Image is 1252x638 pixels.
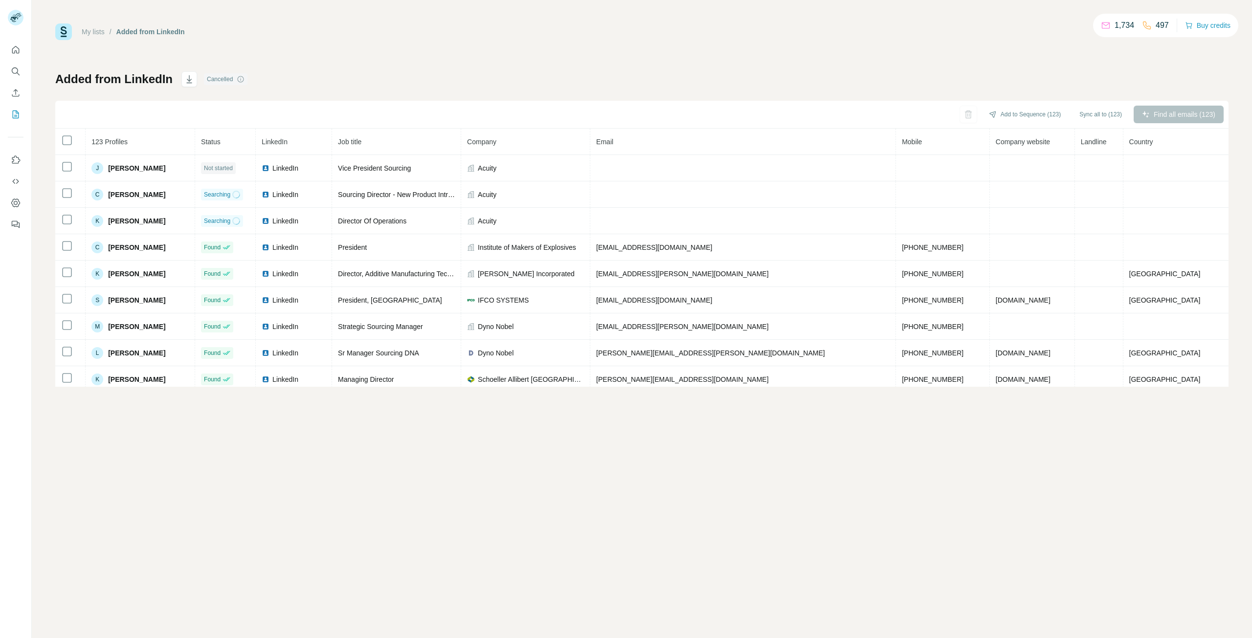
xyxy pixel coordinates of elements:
span: 123 Profiles [91,138,128,146]
span: IFCO SYSTEMS [478,295,529,305]
img: LinkedIn logo [262,349,269,357]
span: Status [201,138,221,146]
span: [PERSON_NAME][EMAIL_ADDRESS][PERSON_NAME][DOMAIN_NAME] [596,349,825,357]
img: company-logo [467,296,475,304]
div: K [91,215,103,227]
button: Sync all to (123) [1073,107,1129,122]
span: [EMAIL_ADDRESS][DOMAIN_NAME] [596,243,712,251]
a: My lists [82,28,105,36]
span: Strategic Sourcing Manager [338,323,423,330]
span: [DOMAIN_NAME] [996,349,1051,357]
span: [PERSON_NAME] [108,322,165,331]
span: LinkedIn [272,242,298,252]
button: Enrich CSV [8,84,23,102]
span: Found [204,349,221,357]
div: L [91,347,103,359]
span: [PERSON_NAME] [108,216,165,226]
button: Dashboard [8,194,23,212]
span: LinkedIn [272,163,298,173]
p: 497 [1156,20,1169,31]
span: [PERSON_NAME] [108,190,165,199]
span: Dyno Nobel [478,322,514,331]
img: LinkedIn logo [262,164,269,172]
span: Company [467,138,496,146]
span: [EMAIL_ADDRESS][PERSON_NAME][DOMAIN_NAME] [596,323,768,330]
img: LinkedIn logo [262,323,269,330]
span: LinkedIn [272,269,298,279]
span: [PHONE_NUMBER] [902,296,963,304]
span: Landline [1081,138,1107,146]
div: S [91,294,103,306]
span: Found [204,243,221,252]
img: LinkedIn logo [262,191,269,198]
span: Director Of Operations [338,217,406,225]
button: My lists [8,106,23,123]
span: [PHONE_NUMBER] [902,375,963,383]
span: Acuity [478,216,496,226]
span: LinkedIn [272,216,298,226]
span: [DOMAIN_NAME] [996,296,1051,304]
span: Country [1129,138,1153,146]
span: [EMAIL_ADDRESS][DOMAIN_NAME] [596,296,712,304]
img: company-logo [467,349,475,357]
img: LinkedIn logo [262,217,269,225]
span: Sr Manager Sourcing DNA [338,349,419,357]
button: Quick start [8,41,23,59]
span: Mobile [902,138,922,146]
span: [PERSON_NAME] [108,163,165,173]
button: Use Surfe API [8,173,23,190]
span: Vice President Sourcing [338,164,411,172]
span: [PHONE_NUMBER] [902,243,963,251]
span: Schoeller Allibert [GEOGRAPHIC_DATA] [478,374,584,384]
span: [GEOGRAPHIC_DATA] [1129,349,1201,357]
p: 1,734 [1115,20,1134,31]
span: LinkedIn [272,374,298,384]
div: C [91,189,103,200]
span: Searching [204,217,230,225]
div: K [91,374,103,385]
img: company-logo [467,375,475,383]
span: Email [596,138,613,146]
span: Director, Additive Manufacturing Technology [338,270,471,278]
span: [PERSON_NAME] [108,348,165,358]
div: J [91,162,103,174]
span: [PERSON_NAME] [108,295,165,305]
span: Searching [204,190,230,199]
span: [EMAIL_ADDRESS][PERSON_NAME][DOMAIN_NAME] [596,270,768,278]
h1: Added from LinkedIn [55,71,173,87]
div: Added from LinkedIn [116,27,185,37]
span: [GEOGRAPHIC_DATA] [1129,270,1201,278]
div: C [91,242,103,253]
img: LinkedIn logo [262,296,269,304]
span: [GEOGRAPHIC_DATA] [1129,296,1201,304]
span: Not started [204,164,233,173]
span: President, [GEOGRAPHIC_DATA] [338,296,442,304]
span: [PERSON_NAME] [108,242,165,252]
button: Search [8,63,23,80]
span: [PERSON_NAME] Incorporated [478,269,575,279]
span: LinkedIn [272,190,298,199]
span: Sourcing Director - New Product Introduction [338,191,474,198]
div: K [91,268,103,280]
img: LinkedIn logo [262,243,269,251]
span: [PERSON_NAME] [108,269,165,279]
div: M [91,321,103,332]
span: Dyno Nobel [478,348,514,358]
span: Job title [338,138,361,146]
img: LinkedIn logo [262,375,269,383]
li: / [110,27,112,37]
span: LinkedIn [272,295,298,305]
img: LinkedIn logo [262,270,269,278]
span: [PERSON_NAME] [108,374,165,384]
span: Sync all to (123) [1079,110,1122,119]
div: Cancelled [204,73,247,85]
span: [DOMAIN_NAME] [996,375,1051,383]
span: Company website [996,138,1050,146]
span: LinkedIn [272,322,298,331]
span: [PHONE_NUMBER] [902,270,963,278]
span: [PHONE_NUMBER] [902,349,963,357]
button: Feedback [8,216,23,233]
span: [PERSON_NAME][EMAIL_ADDRESS][DOMAIN_NAME] [596,375,768,383]
span: Found [204,296,221,305]
img: Surfe Logo [55,23,72,40]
